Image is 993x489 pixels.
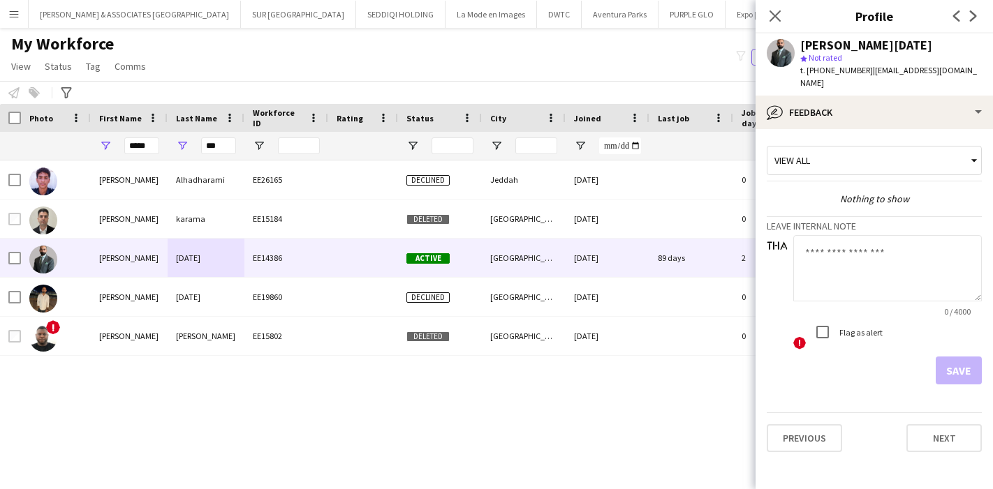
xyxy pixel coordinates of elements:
[733,160,824,199] div: 0
[566,160,649,199] div: [DATE]
[406,253,450,264] span: Active
[11,60,31,73] span: View
[168,200,244,238] div: karama
[29,285,57,313] img: Ahmed Ramadan
[726,1,843,28] button: Expo [GEOGRAPHIC_DATA]
[244,239,328,277] div: EE14386
[29,324,57,352] img: Ahmed Ramzi
[751,49,821,66] button: Everyone5,715
[168,160,244,199] div: Alhadharami
[109,57,152,75] a: Comms
[29,246,57,273] img: Ahmed Ramadan
[8,213,21,225] input: Row Selection is disabled for this row (unchecked)
[756,96,993,129] div: Feedback
[767,220,982,232] h3: Leave internal note
[244,160,328,199] div: EE26165
[241,1,356,28] button: SUR [GEOGRAPHIC_DATA]
[6,57,36,75] a: View
[244,278,328,316] div: EE19860
[537,1,582,28] button: DWTC
[566,278,649,316] div: [DATE]
[99,113,142,123] span: First Name
[91,239,168,277] div: [PERSON_NAME]
[91,278,168,316] div: [PERSON_NAME]
[800,65,873,75] span: t. [PHONE_NUMBER]
[733,278,824,316] div: 0
[482,239,566,277] div: [GEOGRAPHIC_DATA]
[11,33,114,54] span: My Workforce
[244,200,328,238] div: EE15184
[649,239,733,277] div: 89 days
[115,60,146,73] span: Comms
[99,140,112,152] button: Open Filter Menu
[482,200,566,238] div: [GEOGRAPHIC_DATA]
[906,424,982,452] button: Next
[29,1,241,28] button: [PERSON_NAME] & ASSOCIATES [GEOGRAPHIC_DATA]
[574,140,587,152] button: Open Filter Menu
[659,1,726,28] button: PURPLE GLO
[29,206,57,234] img: ahmed karama
[809,52,842,63] span: Not rated
[406,331,450,342] span: Deleted
[406,113,434,123] span: Status
[168,317,244,355] div: [PERSON_NAME]
[253,140,265,152] button: Open Filter Menu
[767,424,842,452] button: Previous
[515,137,557,154] input: City Filter Input
[356,1,446,28] button: SEDDIQI HOLDING
[566,317,649,355] div: [DATE]
[733,317,824,355] div: 0
[58,84,75,101] app-action-btn: Advanced filters
[168,278,244,316] div: [DATE]
[406,175,450,186] span: Declined
[482,160,566,199] div: Jeddah
[39,57,78,75] a: Status
[482,278,566,316] div: [GEOGRAPHIC_DATA]
[432,137,473,154] input: Status Filter Input
[176,113,217,123] span: Last Name
[278,137,320,154] input: Workforce ID Filter Input
[91,160,168,199] div: [PERSON_NAME]
[8,330,21,343] input: Row Selection is disabled for this row (unchecked)
[29,113,53,123] span: Photo
[406,140,419,152] button: Open Filter Menu
[46,320,60,334] span: !
[756,7,993,25] h3: Profile
[201,137,236,154] input: Last Name Filter Input
[406,214,450,225] span: Deleted
[80,57,106,75] a: Tag
[406,292,450,303] span: Declined
[599,137,641,154] input: Joined Filter Input
[176,140,189,152] button: Open Filter Menu
[482,317,566,355] div: [GEOGRAPHIC_DATA]
[29,167,57,195] img: Ahmed Alhadharami
[91,317,168,355] div: [PERSON_NAME]
[767,193,982,205] div: Nothing to show
[742,107,799,128] span: Jobs (last 90 days)
[566,239,649,277] div: [DATE]
[933,306,982,317] span: 0 / 4000
[837,327,883,338] label: Flag as alert
[244,317,328,355] div: EE15802
[337,113,363,123] span: Rating
[582,1,659,28] button: Aventura Parks
[253,107,303,128] span: Workforce ID
[490,113,506,123] span: City
[566,200,649,238] div: [DATE]
[774,154,810,167] span: View all
[793,337,806,349] span: !
[490,140,503,152] button: Open Filter Menu
[574,113,601,123] span: Joined
[168,239,244,277] div: [DATE]
[86,60,101,73] span: Tag
[91,200,168,238] div: [PERSON_NAME]
[45,60,72,73] span: Status
[658,113,689,123] span: Last job
[733,200,824,238] div: 0
[800,65,977,88] span: | [EMAIL_ADDRESS][DOMAIN_NAME]
[733,239,824,277] div: 2
[124,137,159,154] input: First Name Filter Input
[446,1,537,28] button: La Mode en Images
[800,39,932,52] div: [PERSON_NAME][DATE]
